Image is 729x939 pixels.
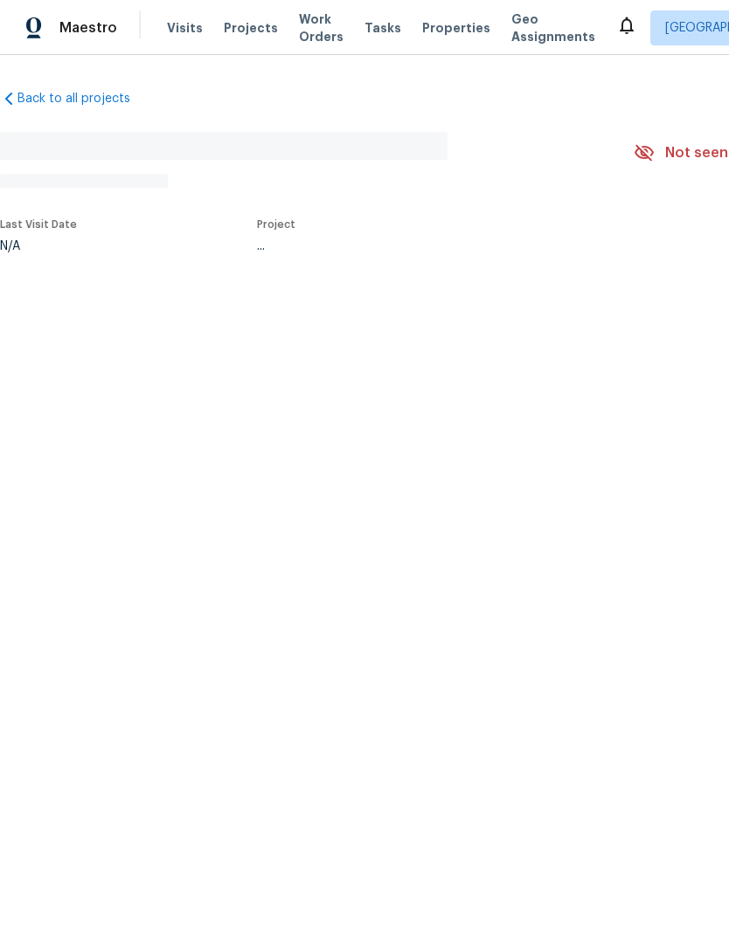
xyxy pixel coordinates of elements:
[511,10,595,45] span: Geo Assignments
[364,22,401,34] span: Tasks
[299,10,344,45] span: Work Orders
[422,19,490,37] span: Properties
[257,219,295,230] span: Project
[257,240,593,252] div: ...
[167,19,203,37] span: Visits
[59,19,117,37] span: Maestro
[224,19,278,37] span: Projects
